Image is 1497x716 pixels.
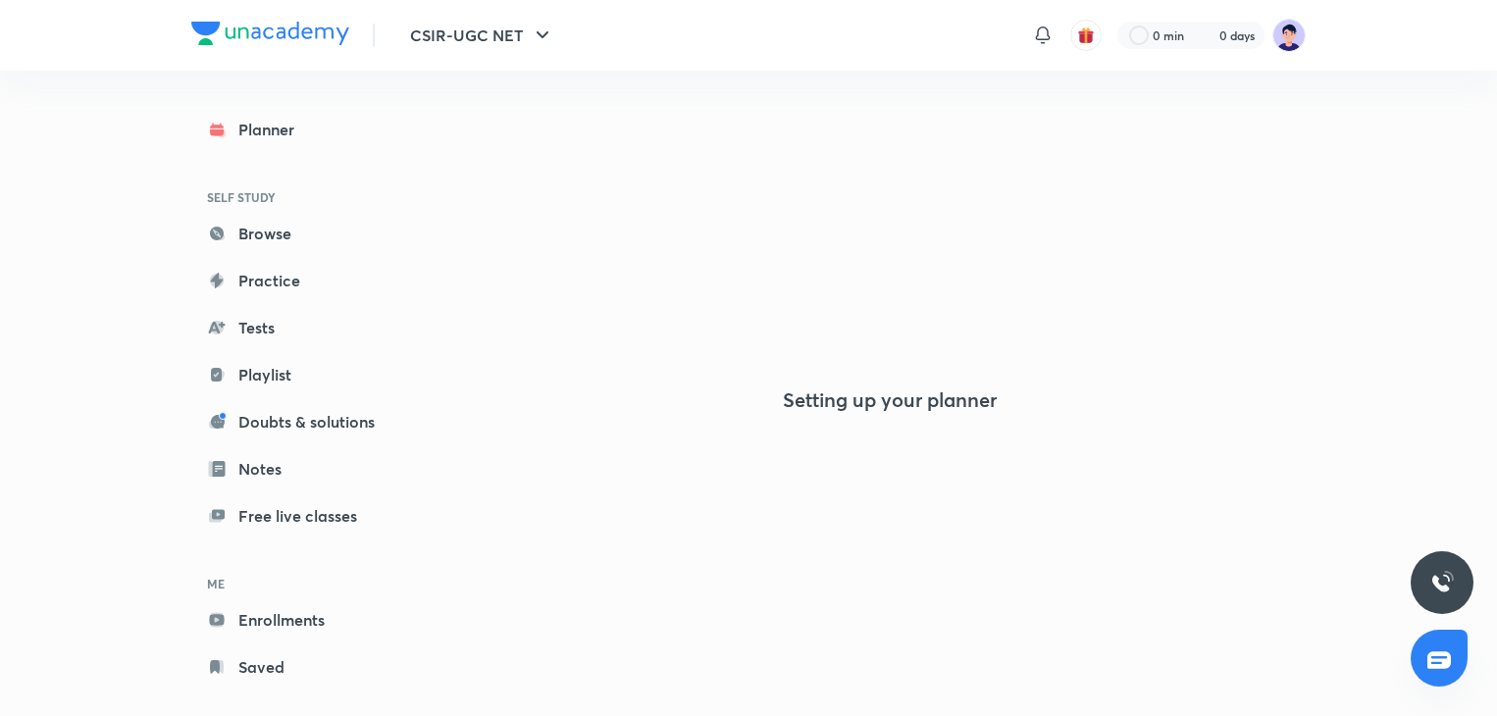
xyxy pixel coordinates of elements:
[191,308,419,347] a: Tests
[191,355,419,394] a: Playlist
[191,496,419,536] a: Free live classes
[191,647,419,687] a: Saved
[191,449,419,488] a: Notes
[1077,26,1095,44] img: avatar
[1196,26,1215,45] img: streak
[191,22,349,50] a: Company Logo
[1272,19,1306,52] img: nidhi shreya
[1430,571,1454,594] img: ttu
[191,22,349,45] img: Company Logo
[191,214,419,253] a: Browse
[191,567,419,600] h6: ME
[191,261,419,300] a: Practice
[191,180,419,214] h6: SELF STUDY
[398,16,566,55] button: CSIR-UGC NET
[191,600,419,639] a: Enrollments
[783,388,997,412] h4: Setting up your planner
[1070,20,1102,51] button: avatar
[191,110,419,149] a: Planner
[191,402,419,441] a: Doubts & solutions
